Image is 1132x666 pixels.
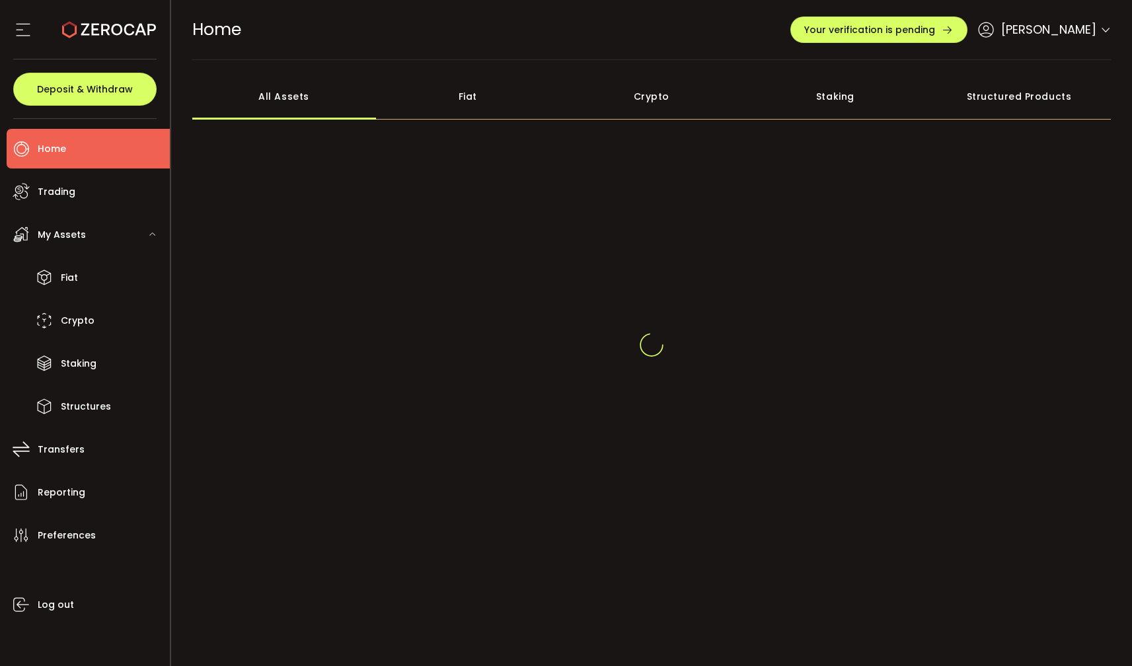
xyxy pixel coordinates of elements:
span: My Assets [38,225,86,244]
div: Fiat [376,73,560,120]
span: Trading [38,182,75,202]
span: Structures [61,397,111,416]
span: Log out [38,595,74,614]
span: [PERSON_NAME] [1001,20,1096,38]
span: Home [192,18,241,41]
div: All Assets [192,73,376,120]
span: Reporting [38,483,85,502]
span: Fiat [61,268,78,287]
button: Your verification is pending [790,17,967,43]
span: Preferences [38,526,96,545]
button: Deposit & Withdraw [13,73,157,106]
span: Transfers [38,440,85,459]
div: Structured Products [927,73,1111,120]
span: Crypto [61,311,94,330]
span: Deposit & Withdraw [37,85,133,94]
span: Home [38,139,66,159]
div: Staking [743,73,927,120]
span: Your verification is pending [804,25,935,34]
div: Crypto [560,73,743,120]
span: Staking [61,354,96,373]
